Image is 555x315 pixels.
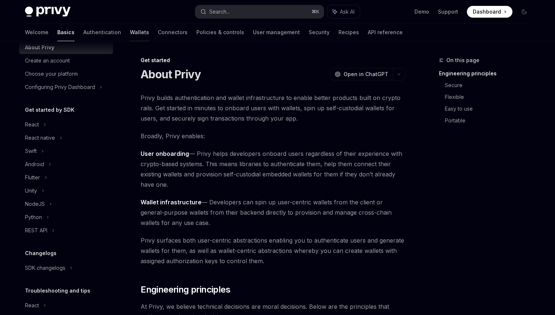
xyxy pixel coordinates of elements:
div: NodeJS [25,200,45,208]
h1: About Privy [141,68,201,81]
div: Flutter [25,173,40,182]
strong: User onboarding [141,150,189,157]
button: Toggle dark mode [518,6,530,18]
a: Secure [445,79,536,91]
button: Open in ChatGPT [330,68,393,80]
span: Ask AI [340,8,355,15]
img: dark logo [25,7,70,17]
a: Recipes [338,24,359,41]
span: Privy builds authentication and wallet infrastructure to enable better products built on crypto r... [141,93,405,124]
div: Swift [25,147,37,155]
span: — Developers can spin up user-centric wallets from the client or general-purpose wallets from the... [141,197,405,228]
h5: Changelogs [25,249,57,258]
a: Support [438,8,458,15]
a: Easy to use [445,103,536,115]
div: Search... [209,7,230,16]
div: Configuring Privy Dashboard [25,83,95,92]
a: Welcome [25,24,48,41]
a: Authentication [83,24,121,41]
h5: Troubleshooting and tips [25,286,90,295]
a: Connectors [158,24,188,41]
div: Create an account [25,56,70,65]
span: Dashboard [473,8,501,15]
div: Python [25,213,42,222]
div: Get started [141,57,405,64]
a: Flexible [445,91,536,103]
div: React native [25,133,55,142]
div: Android [25,160,44,169]
button: Search...⌘K [195,5,324,18]
span: Privy surfaces both user-centric abstractions enabling you to authenticate users and generate wal... [141,235,405,266]
a: API reference [368,24,403,41]
button: Ask AI [327,5,360,18]
span: — Privy helps developers onboard users regardless of their experience with crypto-based systems. ... [141,148,405,190]
div: Choose your platform [25,69,78,78]
div: React [25,120,39,129]
strong: Wallet infrastructure [141,198,202,206]
div: React [25,301,39,310]
a: Choose your platform [19,67,113,80]
span: Broadly, Privy enables: [141,131,405,141]
a: Basics [57,24,75,41]
h5: Get started by SDK [25,105,75,114]
div: Unity [25,186,37,195]
span: ⌘ K [312,9,319,15]
a: Wallets [130,24,149,41]
a: Portable [445,115,536,126]
a: User management [253,24,300,41]
a: Policies & controls [196,24,244,41]
span: On this page [446,56,479,65]
a: Engineering principles [439,68,536,79]
div: SDK changelogs [25,264,65,272]
div: REST API [25,226,47,235]
span: Engineering principles [141,284,230,296]
a: Dashboard [467,6,512,18]
a: Create an account [19,54,113,67]
span: Open in ChatGPT [344,71,388,78]
a: Security [309,24,330,41]
a: Demo [414,8,429,15]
